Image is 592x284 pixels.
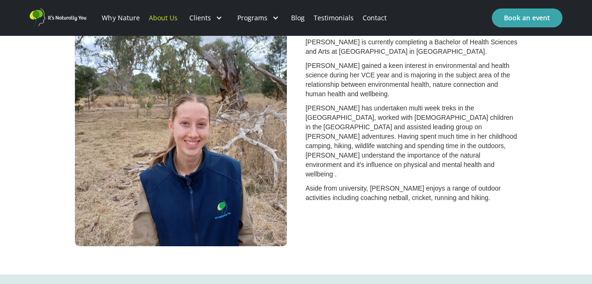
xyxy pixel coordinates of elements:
[182,2,230,34] div: Clients
[30,8,86,27] a: home
[144,2,182,34] a: About Us
[309,2,358,34] a: Testimonials
[306,61,518,99] p: [PERSON_NAME] gained a keen interest in environmental and health science during her VCE year and ...
[97,2,144,34] a: Why Nature
[306,184,518,202] p: Aside from university, [PERSON_NAME] enjoys a range of outdoor activities including coaching netb...
[306,37,518,56] p: [PERSON_NAME] is currently completing a Bachelor of Health Sciences and Arts at [GEOGRAPHIC_DATA]...
[306,103,518,179] p: [PERSON_NAME] has undertaken multi week treks in the [GEOGRAPHIC_DATA], worked with [DEMOGRAPHIC_...
[237,13,268,23] div: Programs
[492,8,562,27] a: Book an event
[358,2,391,34] a: Contact
[286,2,309,34] a: Blog
[189,13,211,23] div: Clients
[230,2,286,34] div: Programs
